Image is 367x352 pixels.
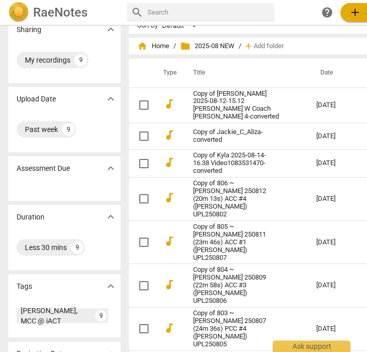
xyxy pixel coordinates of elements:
[103,91,119,107] button: Show more
[25,242,67,253] div: Less 30 mins
[308,87,362,123] td: [DATE]
[103,160,119,176] button: Show more
[308,123,362,150] td: [DATE]
[349,6,361,19] span: add
[254,42,284,50] span: Add folder
[163,235,175,247] span: audiotrack
[103,22,119,37] button: Show more
[137,22,158,30] div: Sort By
[105,23,117,36] span: expand_more
[180,41,190,51] span: folder
[193,152,279,175] a: Copy of Kyla 2025-08-14-16.38 Video1083531470-converted
[71,241,83,254] div: 9
[180,41,234,51] span: 2025-08 NEW
[21,305,91,326] div: [PERSON_NAME], MCC @ iACT
[137,41,148,51] span: home
[17,212,45,223] p: Duration
[33,5,87,20] h2: RaeNotes
[308,221,362,264] td: [DATE]
[105,93,117,105] span: expand_more
[193,128,279,144] a: Copy of Jackie_C_Aliza-converted
[321,6,333,19] span: help
[17,94,56,105] p: Upload Date
[8,2,119,23] a: LogoRaeNotes
[25,55,70,65] div: My recordings
[62,123,75,136] div: 9
[163,129,175,141] span: audiotrack
[163,192,175,204] span: audiotrack
[181,58,308,87] th: Title
[318,3,336,22] a: Help
[105,280,117,292] span: expand_more
[137,41,169,51] span: Home
[308,58,362,87] th: Date
[163,322,175,334] span: audiotrack
[131,6,143,19] span: search
[163,98,175,110] span: audiotrack
[193,310,279,348] a: Copy of 803 ~ [PERSON_NAME] 250807 (24m 36s) PCC #4 ([PERSON_NAME]) UPL250805
[273,341,350,352] div: Ask support
[148,4,270,21] input: Search
[193,266,279,305] a: Copy of 804 ~ [PERSON_NAME] 250809 (22m 58s) ACC #3 ([PERSON_NAME]) UPL250806
[308,307,362,351] td: [DATE]
[193,223,279,262] a: Copy of 805 ~ [PERSON_NAME] 250811 (23m 46s) ACC #1 ([PERSON_NAME]) UPL250807
[17,24,41,35] p: Sharing
[193,180,279,218] a: Copy of 806 ~ [PERSON_NAME] 250812 (20m 13s) ACC #4 ([PERSON_NAME]) UPL250802
[103,278,119,294] button: Show more
[173,42,176,50] span: /
[308,264,362,307] td: [DATE]
[163,156,175,169] span: audiotrack
[155,58,181,87] th: Type
[193,90,279,121] a: Copy of [PERSON_NAME] 2025-08-12-15.12 [PERSON_NAME] W Coach [PERSON_NAME] 4-converted
[17,281,32,292] p: Tags
[25,124,58,135] div: Past week
[163,278,175,291] span: audiotrack
[105,211,117,223] span: expand_more
[8,2,29,23] img: Logo
[75,54,87,66] div: 9
[103,209,119,225] button: Show more
[308,150,362,178] td: [DATE]
[17,163,70,174] p: Assessment Due
[105,162,117,174] span: expand_more
[162,18,200,34] div: Default
[239,42,241,50] span: /
[243,41,254,51] span: add
[308,178,362,221] td: [DATE]
[95,310,107,321] div: 9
